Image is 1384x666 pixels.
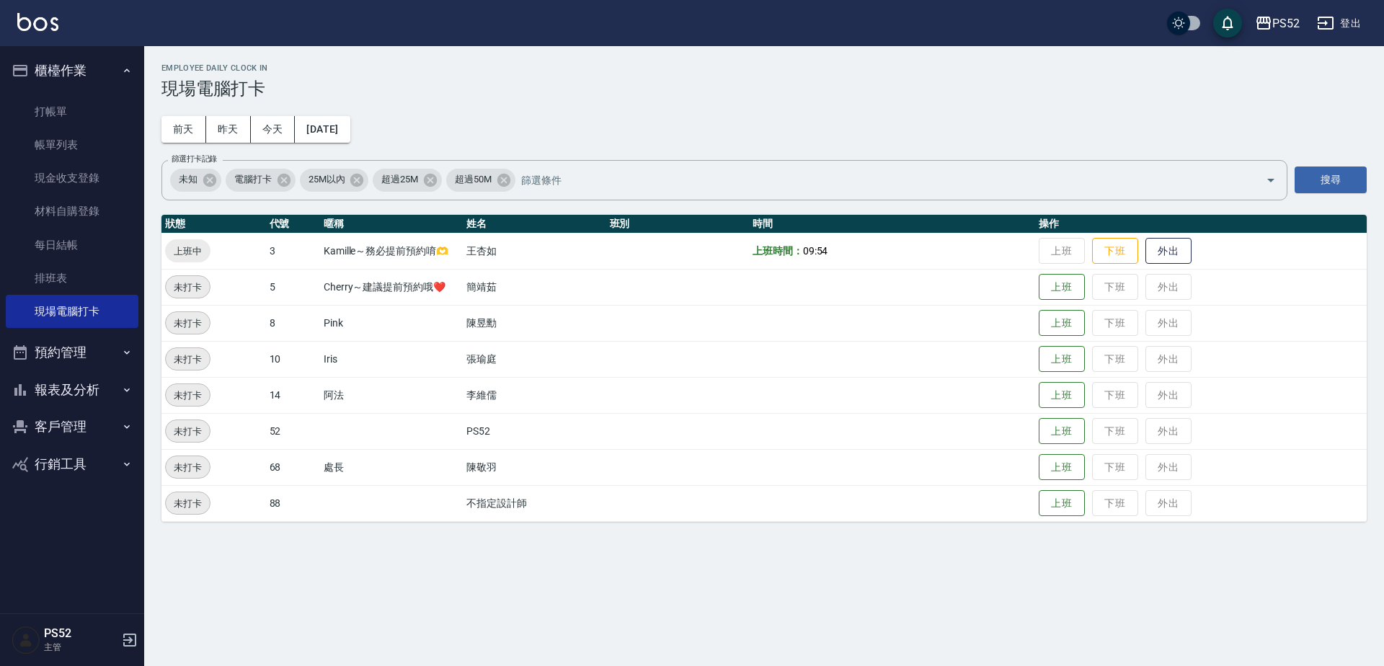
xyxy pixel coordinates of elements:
[320,449,463,485] td: 處長
[251,116,296,143] button: 今天
[166,460,210,475] span: 未打卡
[226,169,296,192] div: 電腦打卡
[1145,238,1192,265] button: 外出
[1035,215,1367,234] th: 操作
[1039,418,1085,445] button: 上班
[226,172,280,187] span: 電腦打卡
[6,262,138,295] a: 排班表
[1311,10,1367,37] button: 登出
[266,485,320,521] td: 88
[463,377,605,413] td: 李維儒
[166,352,210,367] span: 未打卡
[1249,9,1305,38] button: PS52
[161,79,1367,99] h3: 現場電腦打卡
[300,172,354,187] span: 25M以內
[266,269,320,305] td: 5
[463,449,605,485] td: 陳敬羽
[266,233,320,269] td: 3
[161,63,1367,73] h2: Employee Daily Clock In
[1039,346,1085,373] button: 上班
[266,305,320,341] td: 8
[446,172,500,187] span: 超過50M
[6,128,138,161] a: 帳單列表
[170,169,221,192] div: 未知
[1039,490,1085,517] button: 上班
[295,116,350,143] button: [DATE]
[463,413,605,449] td: PS52
[749,215,1035,234] th: 時間
[161,116,206,143] button: 前天
[6,52,138,89] button: 櫃檯作業
[166,496,210,511] span: 未打卡
[300,169,369,192] div: 25M以內
[1295,166,1367,193] button: 搜尋
[320,377,463,413] td: 阿法
[803,245,828,257] span: 09:54
[463,341,605,377] td: 張瑜庭
[320,233,463,269] td: Kamille～務必提前預約唷🫶
[463,233,605,269] td: 王杏如
[172,154,217,164] label: 篩選打卡記錄
[373,169,442,192] div: 超過25M
[446,169,515,192] div: 超過50M
[373,172,427,187] span: 超過25M
[266,341,320,377] td: 10
[166,280,210,295] span: 未打卡
[1039,310,1085,337] button: 上班
[6,295,138,328] a: 現場電腦打卡
[266,413,320,449] td: 52
[6,408,138,445] button: 客戶管理
[6,161,138,195] a: 現金收支登錄
[1213,9,1242,37] button: save
[44,641,117,654] p: 主管
[1039,382,1085,409] button: 上班
[166,316,210,331] span: 未打卡
[753,245,803,257] b: 上班時間：
[206,116,251,143] button: 昨天
[266,449,320,485] td: 68
[6,195,138,228] a: 材料自購登錄
[266,377,320,413] td: 14
[1092,238,1138,265] button: 下班
[12,626,40,654] img: Person
[6,334,138,371] button: 預約管理
[166,388,210,403] span: 未打卡
[320,305,463,341] td: Pink
[165,244,210,259] span: 上班中
[320,341,463,377] td: Iris
[1039,454,1085,481] button: 上班
[44,626,117,641] h5: PS52
[606,215,749,234] th: 班別
[463,305,605,341] td: 陳昱勳
[463,215,605,234] th: 姓名
[463,269,605,305] td: 簡靖茹
[6,228,138,262] a: 每日結帳
[6,371,138,409] button: 報表及分析
[1039,274,1085,301] button: 上班
[1259,169,1282,192] button: Open
[518,167,1241,192] input: 篩選條件
[17,13,58,31] img: Logo
[6,445,138,483] button: 行銷工具
[161,215,266,234] th: 狀態
[320,215,463,234] th: 暱稱
[166,424,210,439] span: 未打卡
[170,172,206,187] span: 未知
[320,269,463,305] td: Cherry～建議提前預約哦❤️
[6,95,138,128] a: 打帳單
[1272,14,1300,32] div: PS52
[266,215,320,234] th: 代號
[463,485,605,521] td: 不指定設計師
